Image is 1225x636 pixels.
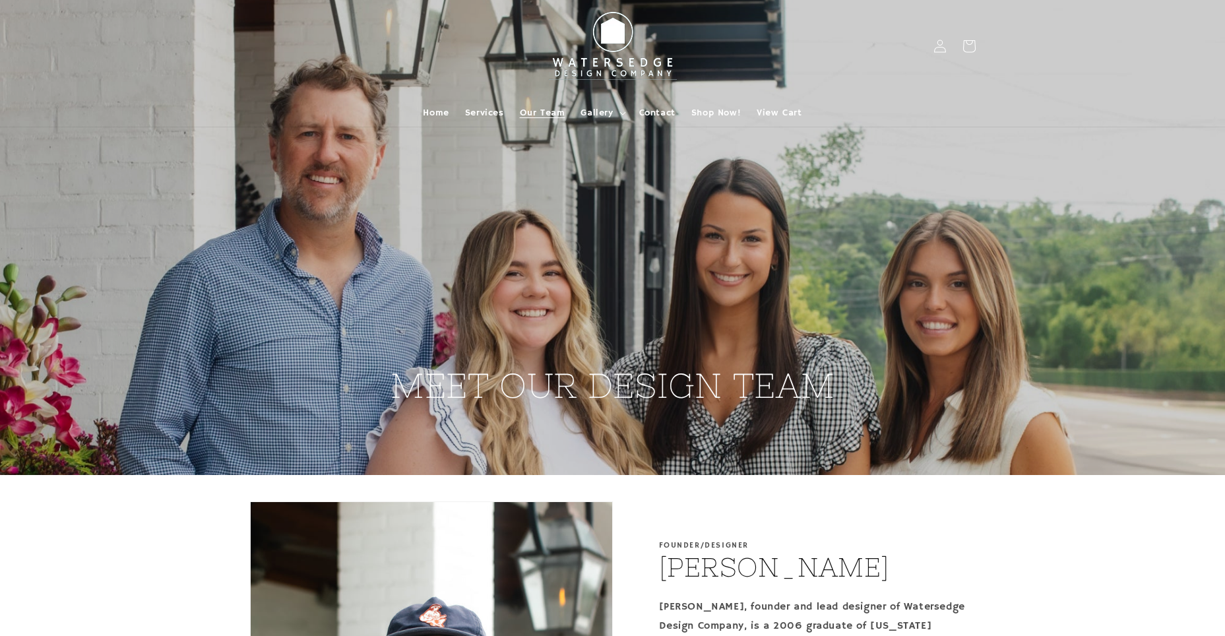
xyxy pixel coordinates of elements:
[659,550,890,585] h2: [PERSON_NAME]
[691,107,741,119] span: Shop Now!
[581,107,613,119] span: Gallery
[639,107,675,119] span: Contact
[520,107,565,119] span: Our Team
[465,107,504,119] span: Services
[749,99,809,127] a: View Cart
[540,5,685,87] img: Watersedge Design Co
[415,99,456,127] a: Home
[631,99,683,127] a: Contact
[391,67,835,408] h2: MEET OUR DESIGN TEAM
[683,99,749,127] a: Shop Now!
[573,99,631,127] summary: Gallery
[757,107,801,119] span: View Cart
[512,99,573,127] a: Our Team
[423,107,449,119] span: Home
[659,541,749,550] p: Founder/Designer
[457,99,512,127] a: Services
